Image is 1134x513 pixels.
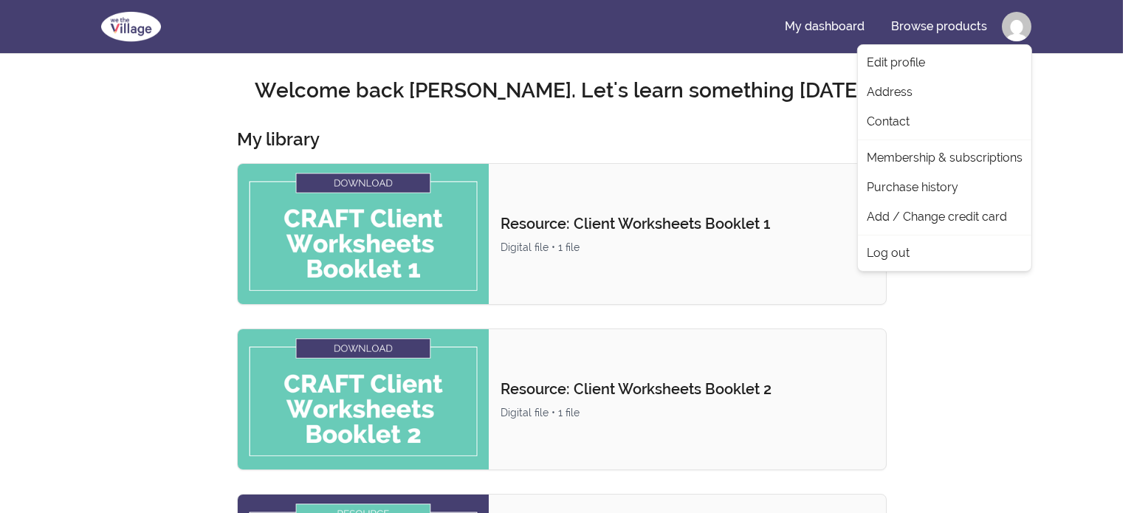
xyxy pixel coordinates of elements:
[861,173,1028,202] a: Purchase history
[861,107,1028,137] a: Contact
[861,48,1028,78] a: Edit profile
[861,143,1028,173] a: Membership & subscriptions
[861,202,1028,232] a: Add / Change credit card
[861,238,1028,268] a: Log out
[861,78,1028,107] a: Address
